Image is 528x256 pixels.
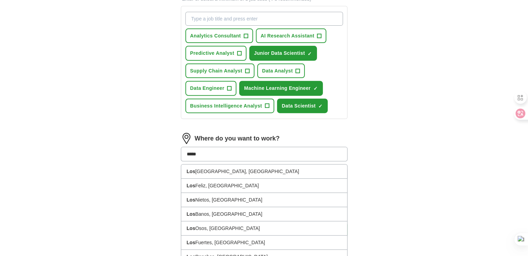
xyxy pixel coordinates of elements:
[185,81,237,95] button: Data Engineer
[181,207,347,221] li: Banos, [GEOGRAPHIC_DATA]
[257,63,305,78] button: Data Analyst
[254,49,305,57] span: Junior Data Scientist
[181,193,347,207] li: Nietos, [GEOGRAPHIC_DATA]
[187,169,195,174] strong: Los
[308,51,312,57] span: ✓
[185,46,246,60] button: Predictive Analyst
[244,84,311,92] span: Machine Learning Engineer
[185,28,253,43] button: Analytics Consultant
[277,99,328,113] button: Data Scientist✓
[190,32,241,40] span: Analytics Consultant
[256,28,327,43] button: AI Research Assistant
[187,225,195,231] strong: Los
[185,99,274,113] button: Business Intelligence Analyst
[313,86,318,91] span: ✓
[181,133,192,144] img: location.png
[190,67,242,75] span: Supply Chain Analyst
[185,12,343,26] input: Type a job title and press enter
[185,63,254,78] button: Supply Chain Analyst
[190,84,225,92] span: Data Engineer
[187,183,195,188] strong: Los
[249,46,317,60] button: Junior Data Scientist✓
[318,103,322,109] span: ✓
[181,164,347,179] li: [GEOGRAPHIC_DATA], [GEOGRAPHIC_DATA]
[187,211,195,217] strong: Los
[181,236,347,250] li: Fuertes, [GEOGRAPHIC_DATA]
[195,134,280,144] label: Where do you want to work?
[190,102,262,110] span: Business Intelligence Analyst
[282,102,316,110] span: Data Scientist
[239,81,323,95] button: Machine Learning Engineer✓
[181,179,347,193] li: Feliz, [GEOGRAPHIC_DATA]
[181,221,347,236] li: Osos, [GEOGRAPHIC_DATA]
[190,49,234,57] span: Predictive Analyst
[261,32,315,40] span: AI Research Assistant
[187,240,195,245] strong: Los
[187,197,195,203] strong: Los
[262,67,293,75] span: Data Analyst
